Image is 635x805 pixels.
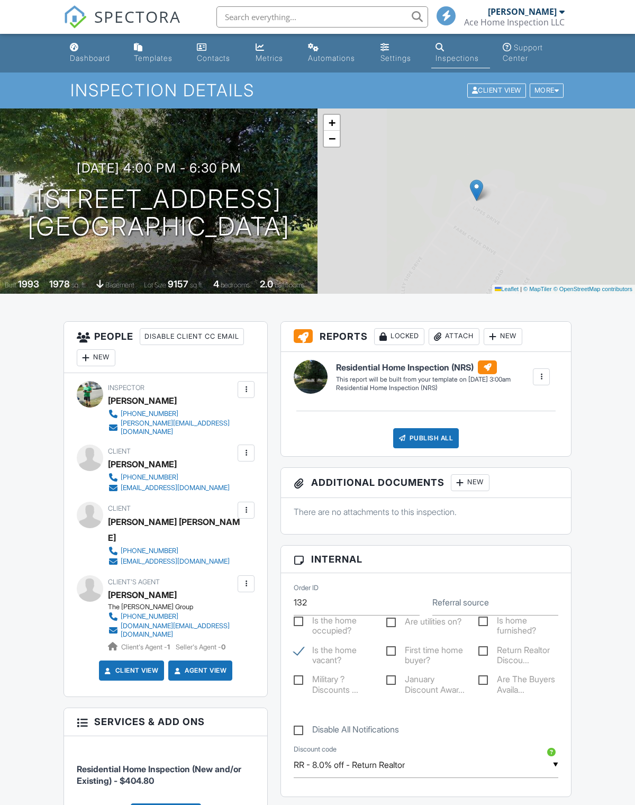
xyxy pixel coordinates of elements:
div: [PERSON_NAME] [PERSON_NAME] [108,514,243,546]
a: Automations (Basic) [304,38,368,68]
a: Settings [376,38,423,68]
div: Support Center [503,43,543,62]
div: Publish All [393,428,459,448]
span: basement [105,281,134,289]
a: [PHONE_NUMBER] [108,409,235,419]
a: Metrics [251,38,295,68]
span: Client's Agent - [121,643,171,651]
label: January Discount Awarded. [386,674,466,688]
a: [PERSON_NAME] [108,587,177,603]
div: New [451,474,489,491]
a: [PHONE_NUMBER] [108,611,235,622]
div: Attach [429,328,479,345]
label: Are utilities on? [386,617,461,630]
span: + [329,116,335,129]
a: Zoom in [324,115,340,131]
div: 2.0 [260,278,273,290]
div: Disable Client CC Email [140,328,244,345]
div: Dashboard [70,53,110,62]
span: Built [5,281,16,289]
a: Client View [103,665,159,676]
div: Ace Home Inspection LLC [464,17,565,28]
span: sq. ft. [71,281,86,289]
div: 1993 [18,278,39,290]
div: [DOMAIN_NAME][EMAIL_ADDRESS][DOMAIN_NAME] [121,622,235,639]
span: Seller's Agent - [176,643,225,651]
strong: 0 [221,643,225,651]
a: Templates [130,38,184,68]
h3: Reports [281,322,571,352]
label: Is home furnished? [478,616,558,629]
div: [PERSON_NAME] [108,456,177,472]
span: bedrooms [221,281,250,289]
div: Locked [374,328,424,345]
div: Automations [308,53,355,62]
a: Client View [466,86,529,94]
label: Referral source [432,596,489,608]
h3: Services & Add ons [64,708,267,736]
a: © OpenStreetMap contributors [554,286,632,292]
label: First time home buyer? [386,645,466,658]
div: New [77,349,115,366]
li: Service: Residential Home Inspection (New and/or Existing) [77,744,255,795]
div: New [484,328,522,345]
span: Client [108,447,131,455]
div: More [530,84,564,98]
h1: [STREET_ADDRESS] [GEOGRAPHIC_DATA] [28,185,290,241]
a: Zoom out [324,131,340,147]
label: Order ID [294,583,319,593]
div: Metrics [256,53,283,62]
div: The [PERSON_NAME] Group [108,603,243,611]
div: Residential Home Inspection (NRS) [336,384,511,393]
a: Dashboard [66,38,121,68]
h3: Additional Documents [281,468,571,498]
div: [PERSON_NAME] [108,393,177,409]
img: Marker [470,179,483,201]
div: Contacts [197,53,230,62]
img: The Best Home Inspection Software - Spectora [63,5,87,29]
div: [EMAIL_ADDRESS][DOMAIN_NAME] [121,557,230,566]
a: [PERSON_NAME][EMAIL_ADDRESS][DOMAIN_NAME] [108,419,235,436]
h6: Residential Home Inspection (NRS) [336,360,511,374]
span: sq.ft. [190,281,203,289]
a: [EMAIL_ADDRESS][DOMAIN_NAME] [108,483,230,493]
a: Leaflet [495,286,519,292]
h1: Inspection Details [70,81,565,100]
div: This report will be built from your template on [DATE] 3:00am [336,375,511,384]
label: Is the home vacant? [294,645,374,658]
span: | [520,286,522,292]
a: Contacts [193,38,243,68]
span: Client [108,504,131,512]
span: Client's Agent [108,578,160,586]
a: Inspections [431,38,490,68]
a: [DOMAIN_NAME][EMAIL_ADDRESS][DOMAIN_NAME] [108,622,235,639]
div: [PHONE_NUMBER] [121,547,178,555]
div: [PHONE_NUMBER] [121,410,178,418]
a: [PHONE_NUMBER] [108,472,230,483]
h3: People [64,322,267,373]
a: [EMAIL_ADDRESS][DOMAIN_NAME] [108,556,235,567]
label: Are The Buyers Available To Attend The Inspection [478,674,558,688]
strong: 1 [167,643,170,651]
span: Residential Home Inspection (New and/or Existing) - $404.80 [77,764,241,786]
div: Settings [380,53,411,62]
a: © MapTiler [523,286,552,292]
span: Lot Size [144,281,166,289]
span: − [329,132,335,145]
div: [PHONE_NUMBER] [121,473,178,482]
div: Inspections [436,53,479,62]
div: [PERSON_NAME] [488,6,557,17]
label: Discount code [294,745,337,754]
label: Return Realtor Discount Awarded. [478,645,558,658]
div: [PHONE_NUMBER] [121,612,178,621]
h3: Internal [281,546,571,573]
a: Agent View [172,665,226,676]
p: There are no attachments to this inspection. [294,506,558,518]
h3: [DATE] 4:00 pm - 6:30 pm [77,161,241,175]
input: Search everything... [216,6,428,28]
label: Military ? Discounts rewarded. [294,674,374,688]
label: Disable All Notifications [294,725,399,738]
a: [PHONE_NUMBER] [108,546,235,556]
span: Inspector [108,384,144,392]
